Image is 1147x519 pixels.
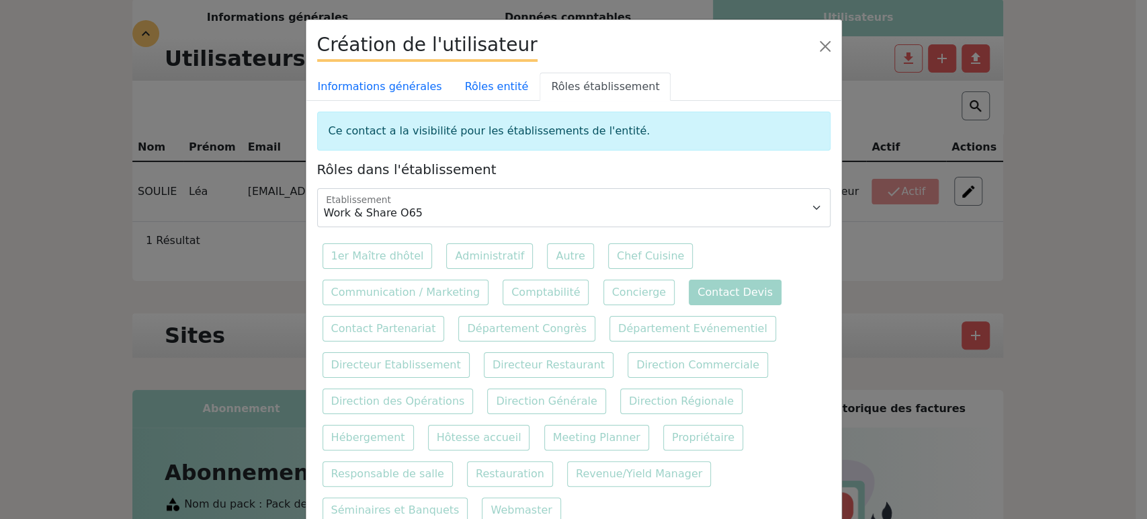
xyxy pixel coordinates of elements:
[567,461,711,487] label: Revenue/Yield Manager
[323,280,488,305] label: Communication / Marketing
[317,112,831,151] div: Ce contact a la visibilité pour les établissements de l'entité.
[484,352,613,378] label: Directeur Restaurant
[306,73,454,101] a: Informations générales
[323,389,474,414] label: Direction des Opérations
[317,31,538,62] h3: Création de l'utilisateur
[467,461,553,487] label: Restauration
[323,316,445,342] label: Contact Partenariat
[814,36,836,57] button: Close
[663,425,743,450] label: Propriétaire
[323,352,470,378] label: Directeur Etablissement
[608,243,693,269] label: Chef Cuisine
[628,352,768,378] label: Direction Commerciale
[323,425,414,450] label: Hébergement
[620,389,742,414] label: Direction Régionale
[323,461,453,487] label: Responsable de salle
[503,280,589,305] label: Comptabilité
[540,73,671,101] a: Rôles établissement
[547,243,593,269] label: Autre
[689,280,781,305] label: Contact Devis
[544,425,649,450] label: Meeting Planner
[487,389,605,414] label: Direction Générale
[609,316,776,342] label: Département Evénementiel
[323,243,433,269] label: 1er Maître dhôtel
[603,280,675,305] label: Concierge
[317,161,831,177] h5: Rôles dans l'établissement
[454,73,540,101] a: Rôles entité
[428,425,530,450] label: Hôtesse accueil
[446,243,533,269] label: Administratif
[458,316,595,342] label: Département Congrès
[317,188,831,227] select: select civility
